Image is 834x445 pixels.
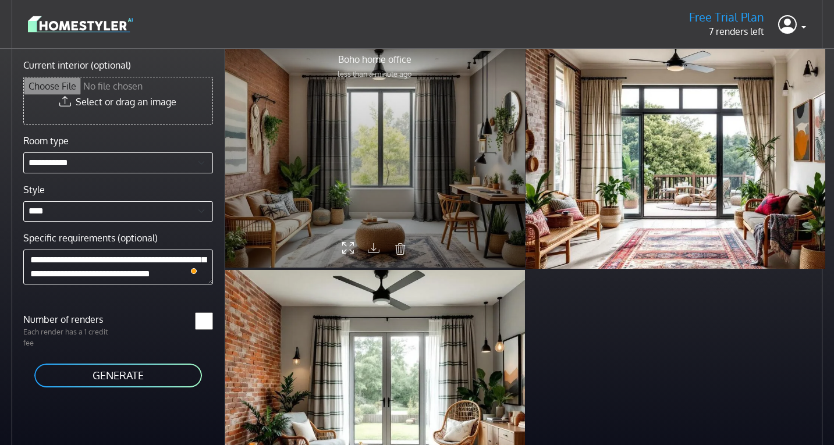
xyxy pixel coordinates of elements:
label: Style [23,183,45,197]
p: Boho home office [338,52,412,66]
p: less than a minute ago [338,69,412,80]
img: logo-3de290ba35641baa71223ecac5eacb59cb85b4c7fdf211dc9aaecaaee71ea2f8.svg [28,14,133,34]
label: Number of renders [16,312,118,326]
p: 7 renders left [689,24,764,38]
textarea: To enrich screen reader interactions, please activate Accessibility in Grammarly extension settings [23,250,213,284]
label: Room type [23,134,69,148]
button: GENERATE [33,362,203,389]
h5: Free Trial Plan [689,10,764,24]
p: Each render has a 1 credit fee [16,326,118,348]
label: Current interior (optional) [23,58,131,72]
label: Specific requirements (optional) [23,231,158,245]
